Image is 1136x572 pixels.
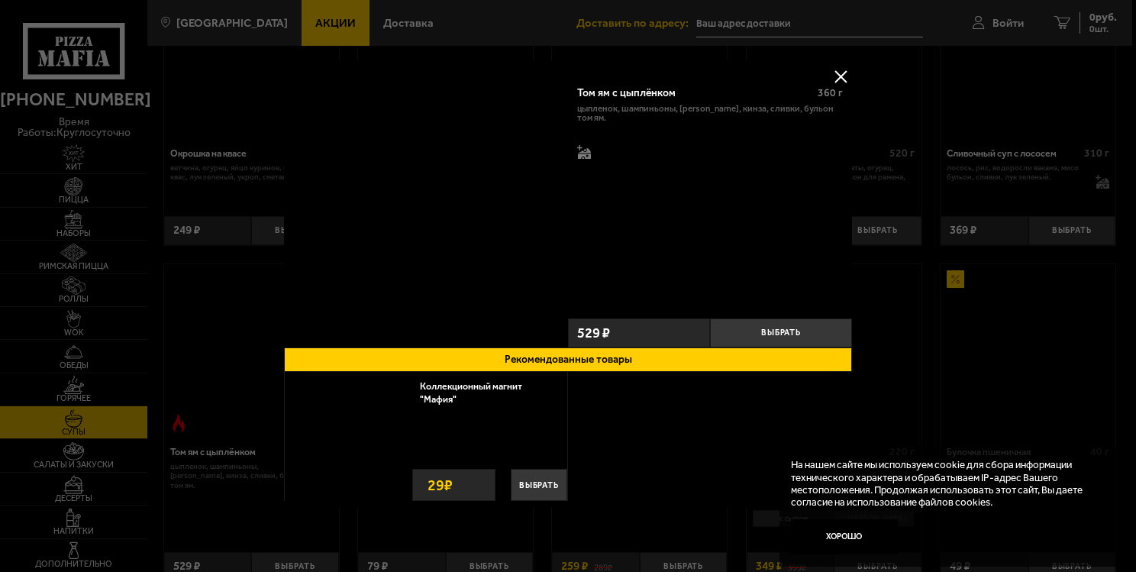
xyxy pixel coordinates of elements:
span: 360 г [818,86,843,99]
button: Рекомендованные товары [284,347,852,372]
button: Выбрать [710,318,852,347]
p: цыпленок, шампиньоны, [PERSON_NAME], кинза, сливки, бульон том ям. [577,104,844,123]
span: 529 ₽ [577,326,610,341]
a: Коллекционный магнит "Мафия" [420,380,522,405]
button: Выбрать [511,469,567,501]
strong: 29 ₽ [424,470,457,500]
div: Том ям с цыплёнком [577,87,807,100]
a: Том ям с цыплёнком [284,61,568,347]
button: Хорошо [791,519,898,555]
p: На нашем сайте мы используем cookie для сбора информации технического характера и обрабатываем IP... [791,458,1099,507]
